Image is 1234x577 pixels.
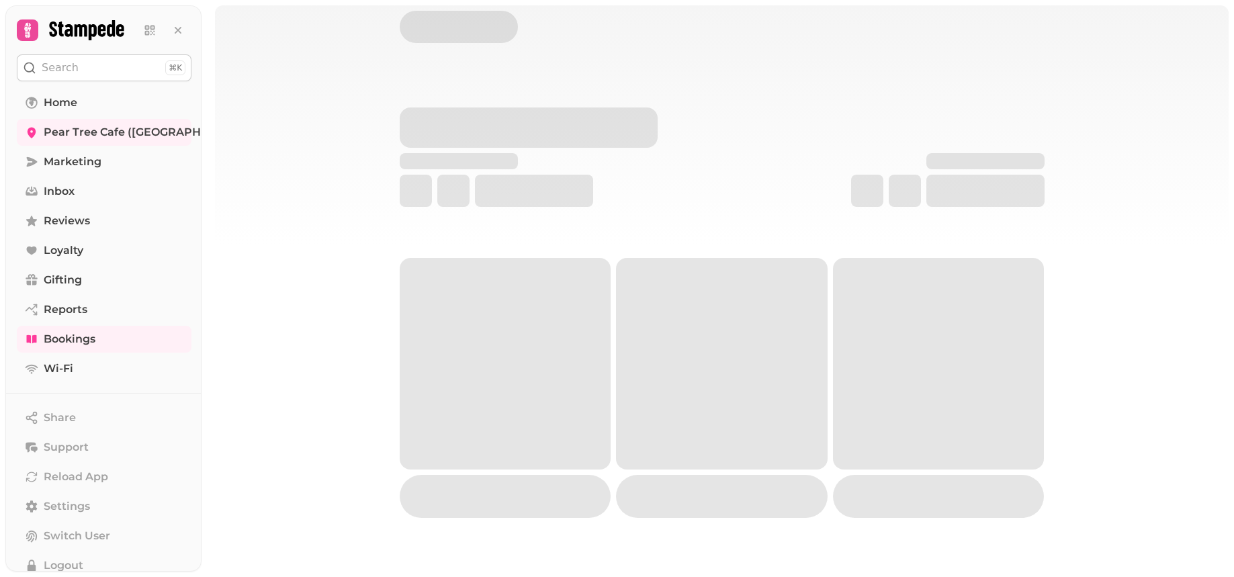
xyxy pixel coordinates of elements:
[17,493,191,520] a: Settings
[44,183,75,199] span: Inbox
[44,439,89,455] span: Support
[44,302,87,318] span: Reports
[17,148,191,175] a: Marketing
[17,463,191,490] button: Reload App
[44,124,255,140] span: Pear Tree Cafe ([GEOGRAPHIC_DATA])
[44,95,77,111] span: Home
[42,60,79,76] p: Search
[17,208,191,234] a: Reviews
[44,154,101,170] span: Marketing
[17,355,191,382] a: Wi-Fi
[44,331,95,347] span: Bookings
[17,54,191,81] button: Search⌘K
[44,528,110,544] span: Switch User
[17,267,191,294] a: Gifting
[44,558,83,574] span: Logout
[44,213,90,229] span: Reviews
[44,272,82,288] span: Gifting
[17,237,191,264] a: Loyalty
[17,296,191,323] a: Reports
[17,434,191,461] button: Support
[165,60,185,75] div: ⌘K
[44,361,73,377] span: Wi-Fi
[44,498,90,515] span: Settings
[17,119,191,146] a: Pear Tree Cafe ([GEOGRAPHIC_DATA])
[44,410,76,426] span: Share
[17,326,191,353] a: Bookings
[44,242,83,259] span: Loyalty
[17,523,191,549] button: Switch User
[17,178,191,205] a: Inbox
[17,404,191,431] button: Share
[44,469,108,485] span: Reload App
[17,89,191,116] a: Home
